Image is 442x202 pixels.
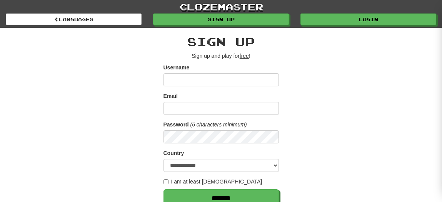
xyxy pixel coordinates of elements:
a: Sign up [153,13,289,25]
label: I am at least [DEMOGRAPHIC_DATA] [163,178,262,185]
u: free [240,53,249,59]
label: Username [163,64,190,71]
h2: Sign up [163,35,279,48]
em: (6 characters minimum) [190,121,247,128]
label: Country [163,149,184,157]
p: Sign up and play for ! [163,52,279,60]
a: Login [300,13,436,25]
label: Email [163,92,178,100]
input: I am at least [DEMOGRAPHIC_DATA] [163,179,168,184]
label: Password [163,121,189,128]
a: Languages [6,13,142,25]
